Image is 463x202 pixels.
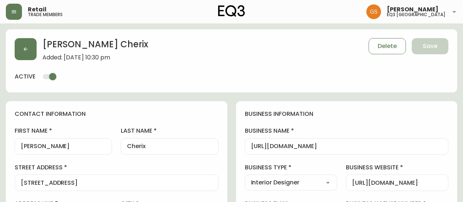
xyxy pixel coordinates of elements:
button: Delete [369,38,406,54]
label: first name [15,127,112,135]
input: https://www.designshop.com [352,179,442,186]
span: Added: [DATE] 10:30 pm [42,54,148,61]
label: street address [15,164,219,172]
img: logo [218,5,245,17]
label: last name [121,127,218,135]
h4: business information [245,110,449,118]
label: business type [245,164,337,172]
h2: [PERSON_NAME] Cherix [42,38,148,54]
label: business name [245,127,449,135]
span: [PERSON_NAME] [387,7,438,12]
label: business website [346,164,448,172]
span: Retail [28,7,46,12]
h5: eq3 [GEOGRAPHIC_DATA] [387,12,445,17]
img: 6b403d9c54a9a0c30f681d41f5fc2571 [366,4,381,19]
span: Delete [378,42,397,50]
h4: contact information [15,110,219,118]
h5: trade members [28,12,63,17]
h4: active [15,73,36,81]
